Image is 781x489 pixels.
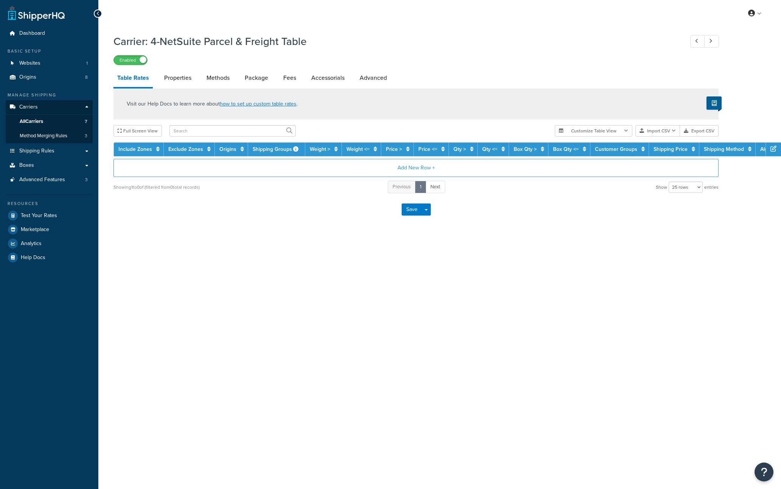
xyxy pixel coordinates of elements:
[6,70,93,84] li: Origins
[279,69,300,87] a: Fees
[386,145,402,153] a: Price >
[21,213,57,219] span: Test Your Rates
[310,145,330,153] a: Weight >
[21,227,49,233] span: Marketplace
[21,255,45,261] span: Help Docs
[85,118,87,125] span: 7
[6,56,93,70] li: Websites
[680,125,719,137] button: Export CSV
[19,74,36,81] span: Origins
[203,69,233,87] a: Methods
[113,182,200,192] div: Showing 1 to 0 of (filtered from 0 total records)
[19,60,40,67] span: Websites
[114,56,147,65] label: Enabled
[755,463,773,481] button: Open Resource Center
[113,159,719,177] button: Add New Row +
[19,104,38,110] span: Carriers
[307,69,348,87] a: Accessorials
[19,177,65,183] span: Advanced Features
[19,162,34,169] span: Boxes
[113,125,162,137] button: Full Screen View
[482,145,497,153] a: Qty <=
[169,125,296,137] input: Search
[402,203,422,216] button: Save
[6,173,93,187] li: Advanced Features
[241,69,272,87] a: Package
[6,158,93,172] a: Boxes
[6,251,93,264] a: Help Docs
[430,183,440,190] span: Next
[595,145,637,153] a: Customer Groups
[388,181,416,193] a: Previous
[85,133,87,139] span: 3
[19,30,45,37] span: Dashboard
[346,145,370,153] a: Weight <=
[248,143,305,156] th: Shipping Groups
[6,26,93,40] a: Dashboard
[113,34,676,49] h1: Carrier: 4-NetSuite Parcel & Freight Table
[85,177,88,183] span: 3
[86,60,88,67] span: 1
[6,56,93,70] a: Websites1
[6,173,93,187] a: Advanced Features3
[219,145,236,153] a: Origins
[704,145,744,153] a: Shipping Method
[19,148,54,154] span: Shipping Rules
[21,241,42,247] span: Analytics
[6,144,93,158] a: Shipping Rules
[85,74,88,81] span: 8
[6,129,93,143] a: Method Merging Rules3
[6,100,93,114] a: Carriers
[553,145,579,153] a: Box Qty <=
[393,183,411,190] span: Previous
[6,115,93,129] a: AllCarriers7
[168,145,203,153] a: Exclude Zones
[555,125,632,137] button: Customize Table View
[425,181,445,193] a: Next
[704,182,719,192] span: entries
[6,129,93,143] li: Method Merging Rules
[20,133,67,139] span: Method Merging Rules
[654,145,688,153] a: Shipping Price
[6,237,93,250] a: Analytics
[6,48,93,54] div: Basic Setup
[453,145,466,153] a: Qty >
[118,145,152,153] a: Include Zones
[356,69,391,87] a: Advanced
[160,69,195,87] a: Properties
[6,200,93,207] div: Resources
[6,209,93,222] a: Test Your Rates
[415,181,426,193] a: 1
[127,100,298,108] p: Visit our Help Docs to learn more about .
[706,96,722,110] button: Show Help Docs
[690,35,705,48] a: Previous Record
[6,223,93,236] a: Marketplace
[113,69,153,88] a: Table Rates
[220,100,297,108] a: how to set up custom table rates
[704,35,719,48] a: Next Record
[418,145,437,153] a: Price <=
[6,70,93,84] a: Origins8
[635,125,680,137] button: Import CSV
[20,118,43,125] span: All Carriers
[6,100,93,143] li: Carriers
[6,92,93,98] div: Manage Shipping
[656,182,667,192] span: Show
[514,145,537,153] a: Box Qty >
